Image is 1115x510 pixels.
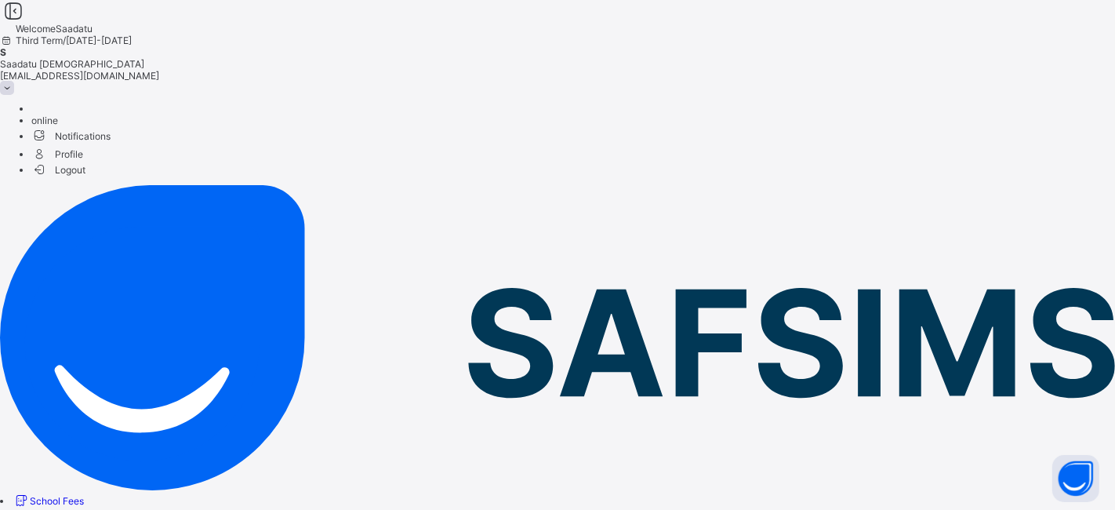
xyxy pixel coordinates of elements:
[31,126,1115,144] li: dropdown-list-item-text-3
[31,162,1115,176] li: dropdown-list-item-buttom-7
[31,115,58,126] span: online
[31,115,1115,126] li: dropdown-list-item-null-2
[31,103,1115,115] li: dropdown-list-item-null-0
[13,495,84,507] a: School Fees
[31,144,1115,162] span: Profile
[16,23,93,35] span: Welcome Saadatu
[31,144,1115,162] li: dropdown-list-item-text-4
[30,495,84,507] span: School Fees
[1052,455,1099,502] button: Open asap
[31,126,1115,144] span: Notifications
[31,162,85,178] span: Logout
